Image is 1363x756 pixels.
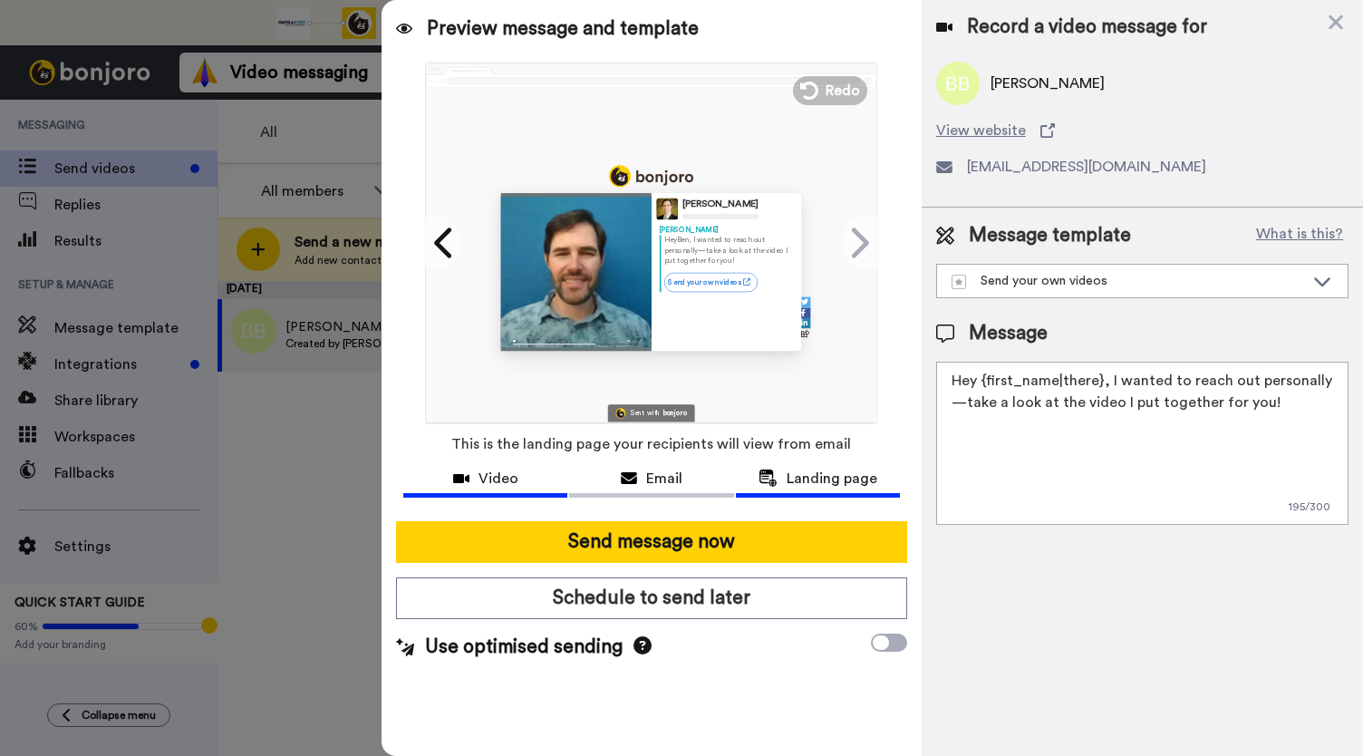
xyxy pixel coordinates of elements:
p: Hey Ben , I wanted to reach out personally—take a look at the video I put together for you! [664,235,794,266]
div: bonjoro [663,410,687,416]
div: [PERSON_NAME] [682,199,759,210]
div: Send your own videos [952,272,1304,290]
span: This is the landing page your recipients will view from email [451,424,851,464]
button: What is this? [1251,222,1348,249]
span: Message template [969,222,1131,249]
div: [PERSON_NAME] [660,224,794,234]
span: Use optimised sending [425,634,623,661]
span: [EMAIL_ADDRESS][DOMAIN_NAME] [967,156,1206,178]
span: Video [478,468,518,489]
div: Sent with [632,410,661,416]
img: Bonjoro Logo [616,408,626,418]
span: Email [646,468,682,489]
button: Schedule to send later [396,577,907,619]
img: logo_full.png [609,165,693,187]
img: Profile Image [656,198,678,219]
textarea: Hey {first_name|there}, I wanted to reach out personally—take a look at the video I put together ... [936,362,1348,525]
span: Message [969,320,1048,347]
img: demo-template.svg [952,275,966,289]
a: Send your own videos [664,272,758,291]
img: player-controls-full.svg [501,333,652,350]
span: Landing page [787,468,877,489]
button: Send message now [396,521,907,563]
